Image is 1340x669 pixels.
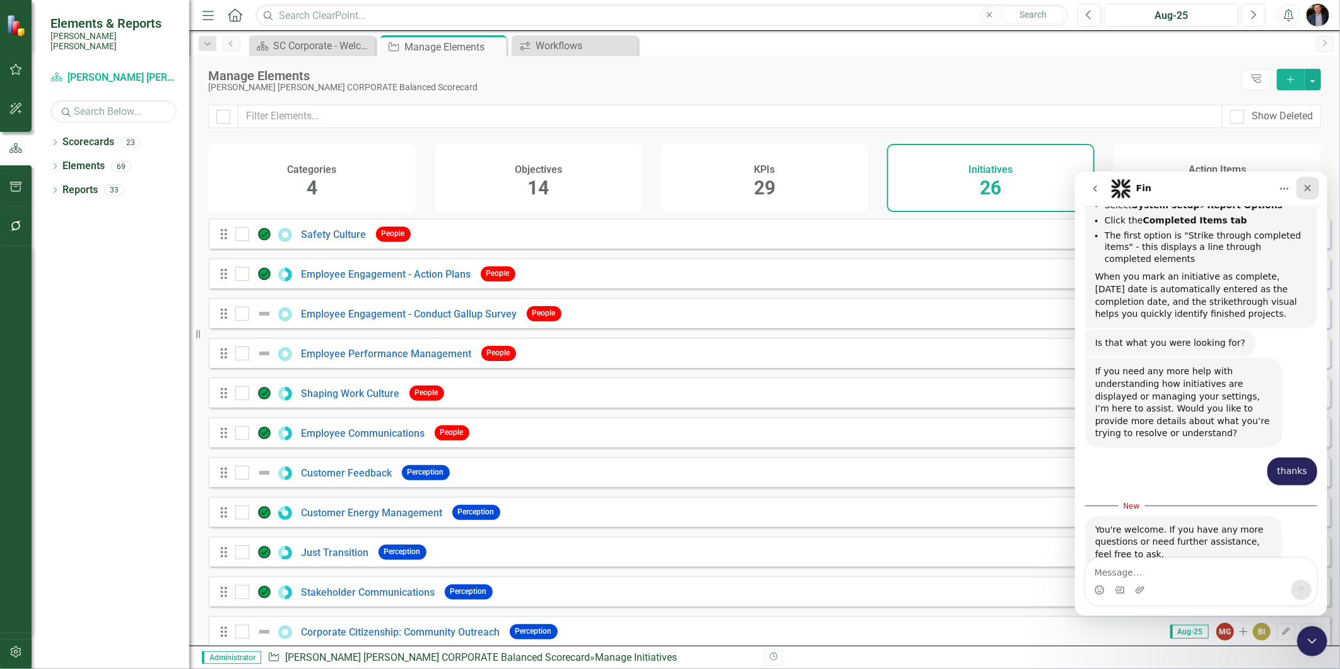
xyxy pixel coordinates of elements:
[120,137,141,148] div: 23
[409,386,444,400] span: People
[515,164,562,175] h4: Objectives
[302,308,517,320] a: Employee Engagement - Conduct Gallup Survey
[302,268,471,280] a: Employee Engagement - Action Plans
[192,286,242,314] div: thanks
[1189,164,1246,175] h4: Action Items
[257,227,272,242] img: On Target
[302,586,435,598] a: Stakeholder Communications
[379,545,426,559] span: Perception
[60,413,70,423] button: Upload attachment
[30,43,232,55] li: Click the
[30,58,232,93] li: The first option is "Strike through completed items" - this displays a line through completed ele...
[30,28,232,40] li: Select >
[273,38,372,54] div: SC Corporate - Welcome to ClearPoint
[257,306,272,321] img: Not Defined
[10,286,242,324] div: Chris says…
[536,38,635,54] div: Workflows
[435,425,469,440] span: People
[257,545,272,560] img: On Target
[302,467,392,479] a: Customer Feedback
[287,164,336,175] h4: Categories
[50,31,177,52] small: [PERSON_NAME] [PERSON_NAME]
[62,183,98,198] a: Reports
[10,158,180,186] div: Is that what you were looking for?
[302,427,425,439] a: Employee Communications
[1020,9,1047,20] span: Search
[20,352,197,389] div: You're welcome. If you have any more questions or need further assistance, feel free to ask.
[57,28,125,38] b: System setup
[208,83,1236,92] div: [PERSON_NAME] [PERSON_NAME] CORPORATE Balanced Scorecard
[481,266,515,281] span: People
[515,38,635,54] a: Workflows
[302,507,443,519] a: Customer Energy Management
[10,186,207,276] div: If you need any more help with understanding how initiatives are displayed or managing your setti...
[754,177,775,199] span: 29
[111,161,131,172] div: 69
[510,624,558,639] span: Perception
[50,16,177,31] span: Elements & Reports
[452,505,500,519] span: Perception
[302,348,472,360] a: Employee Performance Management
[527,177,549,199] span: 14
[257,346,272,361] img: Not Defined
[216,408,237,429] button: Send a message…
[20,99,232,148] div: When you mark an initiative as complete, [DATE] date is automatically entered as the completion d...
[203,293,232,306] div: thanks
[257,505,272,520] img: On Target
[969,164,1013,175] h4: Initiatives
[376,227,411,241] span: People
[402,465,450,480] span: Perception
[50,100,177,122] input: Search Below...
[10,345,242,425] div: Fin says…
[302,228,367,240] a: Safety Culture
[1307,4,1329,27] img: Chris Amodeo
[1297,626,1327,656] iframe: Intercom live chat
[256,4,1068,27] input: Search ClearPoint...
[302,388,400,400] a: Shaping Work Culture
[1109,8,1234,23] div: Aug-25
[10,345,207,397] div: You're welcome. If you have any more questions or need further assistance, feel free to ask.
[307,177,317,199] span: 4
[104,185,124,196] div: 33
[404,39,503,55] div: Manage Elements
[754,164,775,175] h4: KPIs
[10,158,242,187] div: Fin says…
[20,194,197,268] div: If you need any more help with understanding how initiatives are displayed or managing your setti...
[1252,109,1313,124] div: Show Deleted
[267,651,755,665] div: » Manage Initiatives
[62,135,114,150] a: Scorecards
[1075,172,1327,616] iframe: Intercom live chat
[238,105,1223,128] input: Filter Elements...
[257,425,272,441] img: On Target
[980,177,1002,199] span: 26
[6,14,29,37] img: ClearPoint Strategy
[257,465,272,480] img: Not Defined
[1170,625,1209,639] span: Aug-25
[257,266,272,281] img: On Target
[252,38,372,54] a: SC Corporate - Welcome to ClearPoint
[285,651,590,663] a: [PERSON_NAME] [PERSON_NAME] CORPORATE Balanced Scorecard
[202,651,261,664] span: Administrator
[62,159,105,174] a: Elements
[1002,6,1065,24] button: Search
[1216,623,1234,641] div: MG
[302,547,369,559] a: Just Transition
[132,28,208,38] b: Report Options
[302,626,500,638] a: Corporate Citizenship: Community Outreach
[481,346,516,360] span: People
[208,69,1236,83] div: Manage Elements
[20,165,170,178] div: Is that what you were looking for?
[1105,4,1238,27] button: Aug-25
[20,413,30,423] button: Emoji picker
[445,584,493,599] span: Perception
[68,44,172,54] b: Completed Items tab
[50,71,177,85] a: [PERSON_NAME] [PERSON_NAME] CORPORATE Balanced Scorecard
[10,186,242,286] div: Fin says…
